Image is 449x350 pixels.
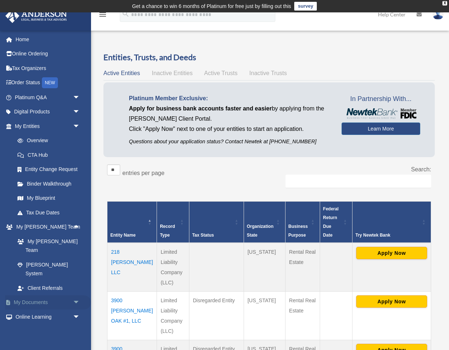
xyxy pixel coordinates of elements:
th: Entity Name: Activate to invert sorting [107,202,157,243]
a: Online Ordering [5,47,91,61]
td: [US_STATE] [244,243,285,292]
th: Try Newtek Bank : Activate to sort [352,202,431,243]
a: Tax Due Dates [10,205,87,220]
span: Entity Name [110,233,135,238]
span: arrow_drop_down [73,90,87,105]
span: arrow_drop_up [73,220,87,235]
a: [PERSON_NAME] System [10,257,91,281]
button: Apply Now [356,295,427,308]
td: 218 [PERSON_NAME] LLC [107,243,157,292]
div: Try Newtek Bank [355,231,420,240]
a: My Blueprint [10,191,87,206]
a: Billingarrow_drop_down [5,324,91,339]
a: Entity Change Request [10,162,87,177]
th: Organization State: Activate to sort [244,202,285,243]
td: Limited Liability Company (LLC) [157,243,189,292]
div: Get a chance to win 6 months of Platinum for free just by filling out this [132,2,291,11]
a: Learn More [342,122,420,135]
a: Platinum Q&Aarrow_drop_down [5,90,91,105]
a: Online Learningarrow_drop_down [5,310,91,324]
span: Tax Status [192,233,214,238]
span: In Partnership With... [342,93,420,105]
span: arrow_drop_down [73,295,87,310]
a: menu [98,13,107,19]
span: Inactive Entities [152,70,193,76]
span: Record Type [160,224,175,238]
img: User Pic [433,9,444,20]
a: Digital Productsarrow_drop_down [5,105,91,119]
span: Organization State [247,224,273,238]
th: Tax Status: Activate to sort [189,202,244,243]
td: 3900 [PERSON_NAME] OAK #1, LLC [107,292,157,340]
p: by applying from the [PERSON_NAME] Client Portal. [129,104,331,124]
div: NEW [42,77,58,88]
h3: Entities, Trusts, and Deeds [103,52,435,63]
span: Apply for business bank accounts faster and easier [129,105,272,112]
span: Active Entities [103,70,140,76]
a: Client Referrals [10,281,91,295]
a: Tax Organizers [5,61,91,75]
p: Click "Apply Now" next to one of your entities to start an application. [129,124,331,134]
span: Inactive Trusts [249,70,287,76]
a: CTA Hub [10,148,87,162]
button: Apply Now [356,247,427,259]
a: My Entitiesarrow_drop_down [5,119,87,133]
a: Home [5,32,91,47]
a: My [PERSON_NAME] Team [10,234,91,257]
span: arrow_drop_down [73,310,87,324]
span: Federal Return Due Date [323,206,339,238]
p: Questions about your application status? Contact Newtek at [PHONE_NUMBER] [129,137,331,146]
td: Limited Liability Company (LLC) [157,292,189,340]
th: Business Purpose: Activate to sort [285,202,320,243]
a: My Documentsarrow_drop_down [5,295,91,310]
i: search [122,10,130,18]
label: Search: [411,166,431,172]
img: NewtekBankLogoSM.png [345,108,417,119]
a: Overview [10,133,84,148]
td: Disregarded Entity [189,292,244,340]
th: Record Type: Activate to sort [157,202,189,243]
div: close [442,1,447,5]
a: survey [294,2,317,11]
p: Platinum Member Exclusive: [129,93,331,104]
th: Federal Return Due Date: Activate to sort [320,202,352,243]
td: [US_STATE] [244,292,285,340]
td: Rental Real Estate [285,292,320,340]
span: arrow_drop_down [73,119,87,134]
span: Active Trusts [204,70,238,76]
i: menu [98,10,107,19]
a: Order StatusNEW [5,75,91,90]
span: Business Purpose [288,224,308,238]
span: arrow_drop_down [73,105,87,120]
label: entries per page [122,170,165,176]
td: Rental Real Estate [285,243,320,292]
img: Anderson Advisors Platinum Portal [3,9,69,23]
a: My [PERSON_NAME] Teamarrow_drop_up [5,220,91,234]
span: arrow_drop_down [73,324,87,339]
a: Binder Walkthrough [10,176,87,191]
